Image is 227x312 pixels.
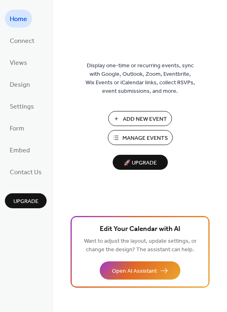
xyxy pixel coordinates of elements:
button: Upgrade [5,193,47,208]
span: Want to adjust the layout, update settings, or change the design? The assistant can help. [84,236,197,255]
span: 🚀 Upgrade [118,158,163,169]
span: Form [10,122,24,135]
span: Edit Your Calendar with AI [100,224,180,235]
span: Home [10,13,27,26]
a: Design [5,75,35,93]
span: Connect [10,35,34,48]
a: Views [5,53,32,71]
span: Views [10,57,27,70]
button: Add New Event [108,111,172,126]
a: Settings [5,97,39,115]
a: Home [5,10,32,28]
button: 🚀 Upgrade [113,155,168,170]
span: Display one-time or recurring events, sync with Google, Outlook, Zoom, Eventbrite, Wix Events or ... [86,62,195,96]
span: Embed [10,144,30,157]
span: Add New Event [123,115,167,124]
span: Manage Events [122,134,168,143]
span: Settings [10,100,34,113]
span: Upgrade [13,197,39,206]
span: Design [10,79,30,92]
a: Embed [5,141,35,159]
span: Open AI Assistant [112,267,157,276]
a: Connect [5,32,39,49]
button: Open AI Assistant [100,261,180,280]
a: Contact Us [5,163,47,181]
a: Form [5,119,29,137]
button: Manage Events [108,130,173,145]
span: Contact Us [10,166,42,179]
